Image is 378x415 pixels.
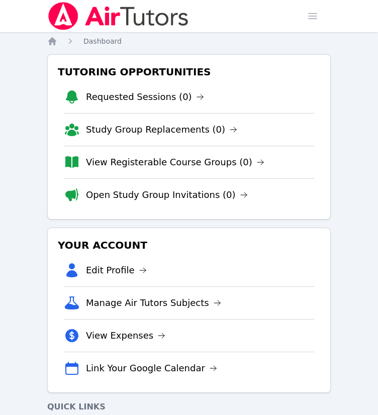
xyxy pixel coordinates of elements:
img: Air Tutors [47,2,190,30]
a: Open Study Group Invitations (0) [86,188,248,202]
h3: Your Account [56,236,322,254]
a: Manage Air Tutors Subjects [86,296,221,310]
a: Link Your Google Calendar [86,361,217,375]
a: View Registerable Course Groups (0) [86,155,264,169]
a: View Expenses [86,329,165,343]
a: Dashboard [83,36,122,46]
h3: Tutoring Opportunities [56,63,322,81]
h4: Quick Links [47,401,331,413]
a: Requested Sessions (0) [86,90,204,104]
a: Edit Profile [86,263,147,277]
nav: Breadcrumb [47,36,331,46]
span: Dashboard [83,37,122,45]
a: Study Group Replacements (0) [86,123,237,137]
